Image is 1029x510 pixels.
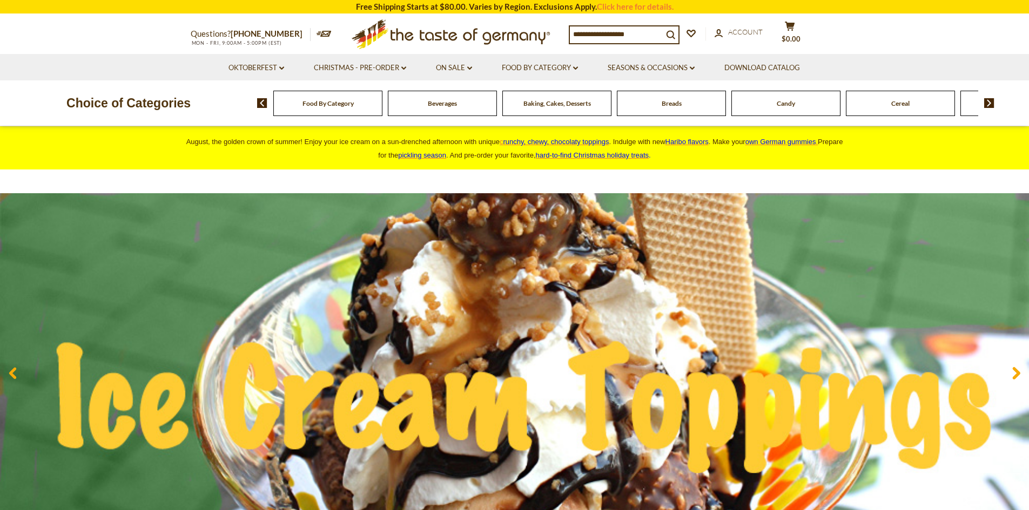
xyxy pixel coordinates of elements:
a: Click here for details. [597,2,674,11]
img: next arrow [984,98,994,108]
span: Account [728,28,763,36]
span: . [536,151,651,159]
a: Account [715,26,763,38]
a: Christmas - PRE-ORDER [314,62,406,74]
span: MON - FRI, 9:00AM - 5:00PM (EST) [191,40,283,46]
a: hard-to-find Christmas holiday treats [536,151,649,159]
a: pickling season [398,151,446,159]
a: crunchy, chewy, chocolaty toppings [500,138,609,146]
a: Baking, Cakes, Desserts [523,99,591,107]
img: previous arrow [257,98,267,108]
a: Oktoberfest [228,62,284,74]
a: Food By Category [502,62,578,74]
a: [PHONE_NUMBER] [231,29,302,38]
a: Beverages [428,99,457,107]
p: Questions? [191,27,311,41]
span: runchy, chewy, chocolaty toppings [503,138,609,146]
a: Haribo flavors [665,138,709,146]
a: Seasons & Occasions [608,62,695,74]
a: Cereal [891,99,910,107]
a: On Sale [436,62,472,74]
a: Candy [777,99,795,107]
a: own German gummies. [745,138,818,146]
a: Breads [662,99,682,107]
span: own German gummies [745,138,816,146]
span: August, the golden crown of summer! Enjoy your ice cream on a sun-drenched afternoon with unique ... [186,138,843,159]
button: $0.00 [774,21,806,48]
a: Food By Category [302,99,354,107]
a: Download Catalog [724,62,800,74]
span: $0.00 [782,35,801,43]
